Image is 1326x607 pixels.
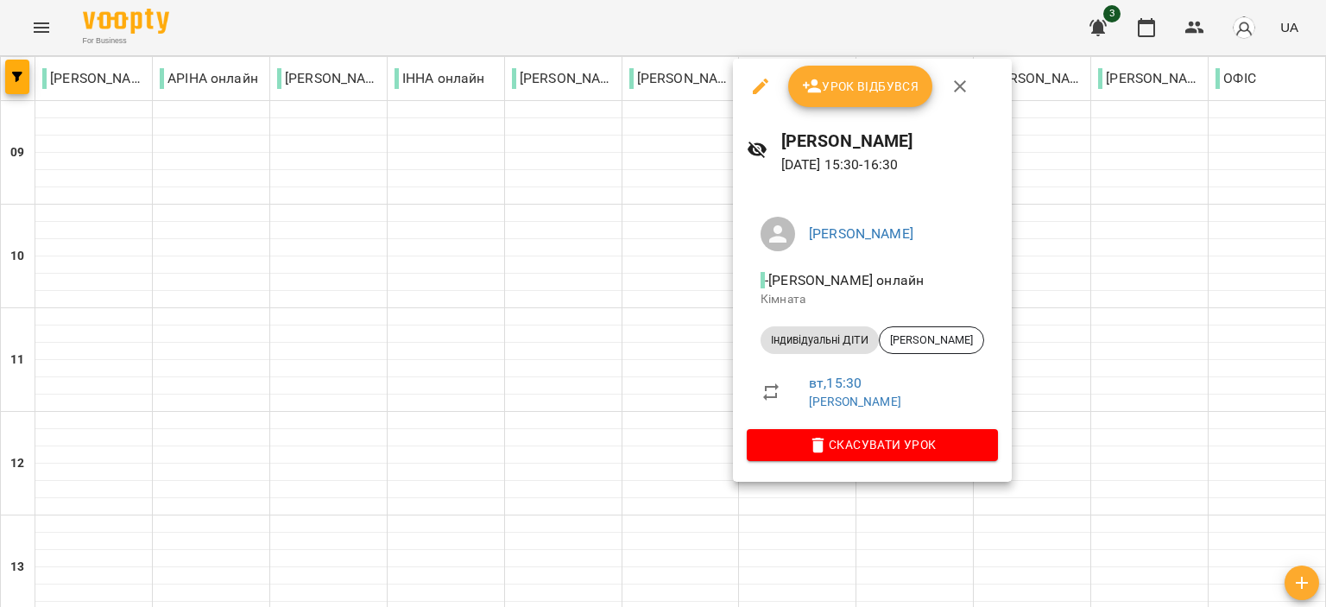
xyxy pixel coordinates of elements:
[809,375,862,391] a: вт , 15:30
[747,429,998,460] button: Скасувати Урок
[809,225,913,242] a: [PERSON_NAME]
[781,128,998,155] h6: [PERSON_NAME]
[761,272,927,288] span: - [PERSON_NAME] онлайн
[809,395,901,408] a: [PERSON_NAME]
[781,155,998,175] p: [DATE] 15:30 - 16:30
[880,332,983,348] span: [PERSON_NAME]
[788,66,933,107] button: Урок відбувся
[761,434,984,455] span: Скасувати Урок
[761,291,984,308] p: Кімната
[761,332,879,348] span: Індивідуальні ДІТИ
[879,326,984,354] div: [PERSON_NAME]
[802,76,919,97] span: Урок відбувся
